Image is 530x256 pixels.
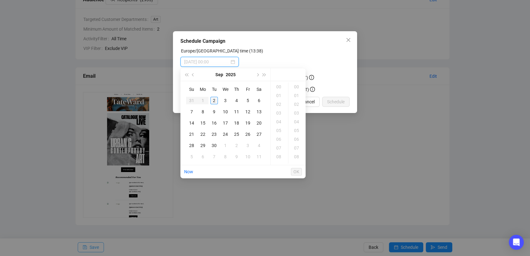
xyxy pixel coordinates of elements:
div: 17 [222,119,229,127]
div: 14 [188,119,195,127]
td: 2025-09-26 [242,129,253,140]
div: 15 [199,119,207,127]
div: 29 [199,142,207,149]
td: 2025-09-29 [197,140,209,151]
td: 2025-09-19 [242,117,253,129]
td: 2025-09-04 [231,95,242,106]
td: 2025-09-06 [253,95,265,106]
div: 5 [244,97,252,104]
td: 2025-09-10 [220,106,231,117]
th: Su [186,84,197,95]
div: 07 [272,144,287,152]
div: 00 [272,82,287,91]
td: 2025-09-28 [186,140,197,151]
td: 2025-09-08 [197,106,209,117]
td: 2025-09-27 [253,129,265,140]
div: 4 [233,97,240,104]
td: 2025-10-11 [253,151,265,162]
div: 13 [255,108,263,116]
span: info-circle [309,75,314,80]
td: 2025-10-03 [242,140,253,151]
div: 1 [222,142,229,149]
div: 11 [233,108,240,116]
div: 04 [272,117,287,126]
td: 2025-09-13 [253,106,265,117]
button: Cancel [297,97,320,107]
div: 10 [222,108,229,116]
div: 6 [255,97,263,104]
th: Fr [242,84,253,95]
div: 5 [188,153,195,160]
div: 02 [290,100,305,109]
div: 12 [244,108,252,116]
td: 2025-10-05 [186,151,197,162]
td: 2025-09-25 [231,129,242,140]
div: 21 [188,130,195,138]
th: Sa [253,84,265,95]
div: 7 [188,108,195,116]
div: 25 [233,130,240,138]
div: 01 [290,91,305,100]
button: Schedule [322,97,350,107]
div: Open Intercom Messenger [509,235,524,250]
div: 09 [272,161,287,170]
td: 2025-09-03 [220,95,231,106]
td: 2025-09-21 [186,129,197,140]
div: 9 [210,108,218,116]
td: 2025-09-02 [209,95,220,106]
div: 31 [188,97,195,104]
td: 2025-09-15 [197,117,209,129]
td: 2025-10-06 [197,151,209,162]
div: 05 [290,126,305,135]
td: 2025-09-18 [231,117,242,129]
div: 11 [255,153,263,160]
th: Mo [197,84,209,95]
button: Close [343,35,353,45]
div: 2 [210,97,218,104]
div: 16 [210,119,218,127]
td: 2025-09-16 [209,117,220,129]
td: 2025-10-07 [209,151,220,162]
div: 04 [290,117,305,126]
th: We [220,84,231,95]
div: 00 [290,82,305,91]
td: 2025-10-04 [253,140,265,151]
div: 08 [272,152,287,161]
span: Cancel [302,98,315,105]
div: 3 [244,142,252,149]
button: Last year (Control + left) [183,68,190,81]
div: 03 [290,109,305,117]
div: 08 [290,152,305,161]
div: 18 [233,119,240,127]
div: 06 [272,135,287,144]
th: Tu [209,84,220,95]
td: 2025-09-22 [197,129,209,140]
div: 1 [199,97,207,104]
div: 2 [233,142,240,149]
div: 3 [222,97,229,104]
div: 06 [290,135,305,144]
td: 2025-10-02 [231,140,242,151]
div: 7 [210,153,218,160]
td: 2025-09-30 [209,140,220,151]
div: 27 [255,130,263,138]
label: Europe/London time (13:38) [181,48,263,53]
button: Choose a month [215,68,223,81]
td: 2025-09-17 [220,117,231,129]
div: 09 [290,161,305,170]
td: 2025-09-09 [209,106,220,117]
td: 2025-09-24 [220,129,231,140]
div: 8 [199,108,207,116]
td: 2025-08-31 [186,95,197,106]
div: Schedule Campaign [180,37,350,45]
button: Previous month (PageUp) [190,68,197,81]
div: 03 [272,109,287,117]
div: 19 [244,119,252,127]
div: 01 [272,91,287,100]
span: info-circle [310,87,315,92]
button: OK [291,168,302,175]
td: 2025-10-01 [220,140,231,151]
span: close [346,37,351,42]
td: 2025-09-23 [209,129,220,140]
div: 9 [233,153,240,160]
